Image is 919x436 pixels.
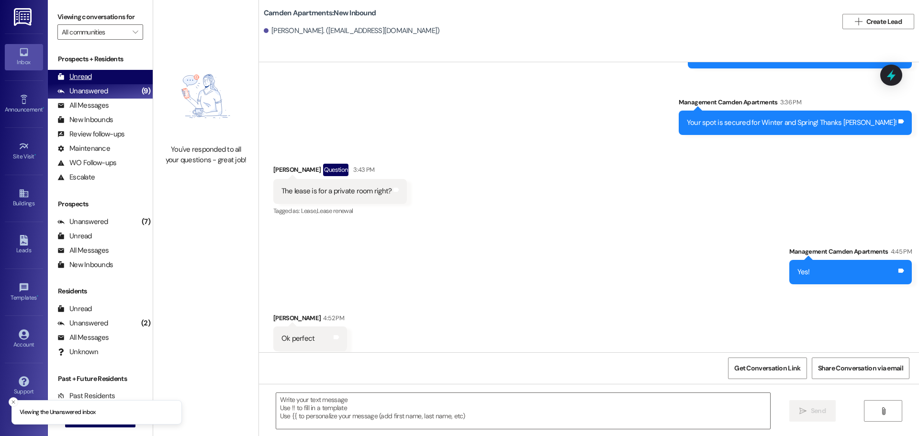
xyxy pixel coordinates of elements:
div: All Messages [57,246,109,256]
div: [PERSON_NAME]. ([EMAIL_ADDRESS][DOMAIN_NAME]) [264,26,440,36]
div: Residents [48,286,153,296]
div: Your spot is secured for Winter and Spring! Thanks [PERSON_NAME]! [687,118,897,128]
div: All Messages [57,333,109,343]
span: Lease , [301,207,317,215]
div: Management Camden Apartments [679,97,912,111]
input: All communities [62,24,128,40]
span: • [34,152,36,158]
div: Past + Future Residents [48,374,153,384]
div: Unread [57,72,92,82]
p: Viewing the Unanswered inbox [20,408,96,417]
div: (2) [139,316,153,331]
div: Prospects [48,199,153,209]
div: Ok perfect [281,334,315,344]
i:  [880,407,887,415]
button: Get Conversation Link [728,358,807,379]
div: (9) [139,84,153,99]
i:  [855,18,862,25]
div: Management Camden Apartments [789,246,912,260]
div: (7) [139,214,153,229]
div: Unread [57,304,92,314]
label: Viewing conversations for [57,10,143,24]
div: Unanswered [57,217,108,227]
div: WO Follow-ups [57,158,116,168]
div: Review follow-ups [57,129,124,139]
b: Camden Apartments: New Inbound [264,8,376,18]
a: Templates • [5,279,43,305]
i:  [133,28,138,36]
button: Create Lead [842,14,914,29]
div: The lease is for a private room right? [281,186,392,196]
div: New Inbounds [57,115,113,125]
button: Share Conversation via email [812,358,909,379]
a: Buildings [5,185,43,211]
button: Close toast [9,397,18,407]
span: • [43,105,44,112]
div: Unread [57,231,92,241]
img: empty-state [164,53,248,140]
div: Tagged as: [273,204,407,218]
a: Leads [5,232,43,258]
span: Share Conversation via email [818,363,903,373]
a: Support [5,373,43,399]
div: Past Residents [57,391,115,401]
span: Lease renewal [317,207,353,215]
div: Prospects + Residents [48,54,153,64]
div: Escalate [57,172,95,182]
i:  [799,407,807,415]
div: 4:45 PM [888,246,912,257]
div: Unanswered [57,318,108,328]
div: Tagged as: [273,351,347,365]
div: All Messages [57,101,109,111]
div: 3:43 PM [351,165,374,175]
img: ResiDesk Logo [14,8,34,26]
a: Inbox [5,44,43,70]
div: [PERSON_NAME] [273,313,347,326]
span: Create Lead [866,17,902,27]
a: Account [5,326,43,352]
span: Send [811,406,826,416]
div: Unknown [57,347,98,357]
div: [PERSON_NAME] [273,164,407,179]
div: 4:52 PM [321,313,344,323]
div: Maintenance [57,144,110,154]
div: 3:36 PM [778,97,801,107]
div: You've responded to all your questions - great job! [164,145,248,165]
div: Unanswered [57,86,108,96]
a: Site Visit • [5,138,43,164]
div: Question [323,164,348,176]
div: New Inbounds [57,260,113,270]
span: • [37,293,38,300]
span: Get Conversation Link [734,363,800,373]
div: Yes! [797,267,810,277]
button: Send [789,400,836,422]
